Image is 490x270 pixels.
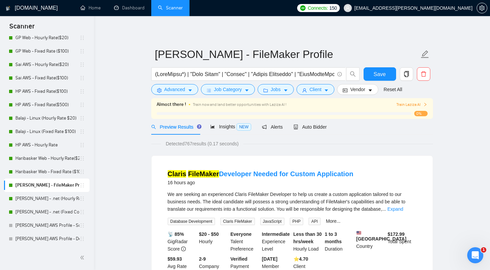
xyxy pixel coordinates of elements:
li: HP AWS - Hourly Rate [4,138,90,152]
li: Haribasker Web - Fixed Rate ($100) [4,165,90,179]
li: Koushik - FileMaker Profile [4,179,90,192]
iframe: Intercom live chat [467,247,483,263]
li: Balaji - Linux (Fixed Rate $100) [4,125,90,138]
b: [GEOGRAPHIC_DATA] [356,230,406,242]
span: holder [79,209,85,215]
span: user [345,6,350,10]
li: GP Web - Fixed Rate ($100) [4,45,90,58]
li: Balaji - Linux (Hourly Rate $20) [4,112,90,125]
div: Duration [323,230,355,253]
img: upwork-logo.png [300,5,306,11]
span: holder [79,156,85,161]
span: holder [79,35,85,41]
button: barsJob Categorycaret-down [201,84,255,95]
span: idcard [343,88,347,93]
span: Claris FileMaker [220,218,255,225]
span: Train now and land better opportunities with Laziza AI ! [193,102,286,107]
input: Search Freelance Jobs... [155,70,334,78]
li: HP AWS - Fixed Rate($500) [4,98,90,112]
a: Haribasker Web - Fixed Rate ($100) [15,165,79,179]
button: Save [364,67,396,81]
mark: FileMaker [188,170,219,178]
span: caret-down [324,88,329,93]
span: We are seeking an experienced Claris FileMaker Developer to help us create a custom application t... [168,192,405,212]
span: holder [79,236,85,242]
b: $ 172.99 [388,231,405,237]
b: 📡 85% [168,231,184,237]
a: Sai AWS - Fixed Rate($100) [15,71,79,85]
span: Advanced [164,86,185,93]
span: Almost there ! [157,101,186,108]
button: folderJobscaret-down [258,84,294,95]
span: holder [79,129,85,134]
span: robot [293,125,298,129]
span: API [309,218,320,225]
span: Database Development [168,218,215,225]
button: settingAdvancedcaret-down [151,84,198,95]
span: info-circle [181,247,186,251]
span: PHP [290,218,304,225]
li: Hariprasad AWS Profile - Solutions Architect [4,219,90,232]
span: 1 [481,247,486,253]
span: holder [79,196,85,201]
a: Sai AWS - Hourly Rate($20) [15,58,79,71]
img: 🇺🇸 [357,230,361,235]
a: homeHome [80,5,101,11]
span: Train Laziza AI [396,102,427,108]
b: Everyone [230,231,252,237]
li: Hariprasad AWS Profile - DevOps [4,232,90,246]
img: logo [6,3,10,14]
span: user [302,88,307,93]
span: Job Category [214,86,242,93]
b: $59.93 [168,256,182,262]
mark: Claris [168,170,186,178]
a: Reset All [384,86,402,93]
span: holder [79,169,85,175]
span: info-circle [337,72,342,76]
button: search [346,67,360,81]
span: Auto Bidder [293,124,327,130]
span: area-chart [210,124,215,129]
span: delete [417,71,430,77]
div: Country [355,230,386,253]
a: GP Web - Fixed Rate ($100) [15,45,79,58]
a: [PERSON_NAME] - .net (Fixed Cost $100) [15,205,79,219]
span: Preview Results [151,124,200,130]
span: search [151,125,156,129]
b: Less than 30 hrs/week [293,231,322,244]
li: Sai AWS - Fixed Rate($100) [4,71,90,85]
span: Save [374,70,386,78]
div: We are seeking an experienced Claris FileMaker Developer to help us create a custom application t... [168,191,417,213]
li: Raguram - .net (Fixed Cost $100) [4,205,90,219]
li: Raguram - .net (Hourly Rate $20) [4,192,90,205]
div: GigRadar Score [166,230,198,253]
span: copy [400,71,413,77]
div: Talent Preference [229,230,261,253]
a: setting [477,5,487,11]
button: setting [477,3,487,13]
span: 0% [414,111,428,116]
li: Haribasker Web - Hourly Rate($25) [4,152,90,165]
div: Tooltip anchor [196,124,202,130]
div: Hourly Load [292,230,324,253]
a: [PERSON_NAME] - FileMaker Profile [15,179,79,192]
span: caret-down [368,88,373,93]
span: holder [79,89,85,94]
a: Expand [387,206,403,212]
a: HP AWS - Fixed Rate($100) [15,85,79,98]
span: holder [79,102,85,108]
span: Detected 767 results (0.17 seconds) [161,140,243,147]
li: HP AWS - Fixed Rate($100) [4,85,90,98]
span: holder [79,49,85,54]
a: HP AWS - Fixed Rate($500) [15,98,79,112]
a: [PERSON_NAME] AWS Profile - Solutions Architect [15,219,79,232]
input: Scanner name... [155,46,419,63]
span: Scanner [4,21,40,36]
span: notification [262,125,267,129]
b: Verified [230,256,248,262]
span: holder [79,116,85,121]
b: 2-9 [199,256,206,262]
span: JavaScript [260,218,284,225]
a: dashboardDashboard [114,5,145,11]
div: Hourly [198,230,229,253]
